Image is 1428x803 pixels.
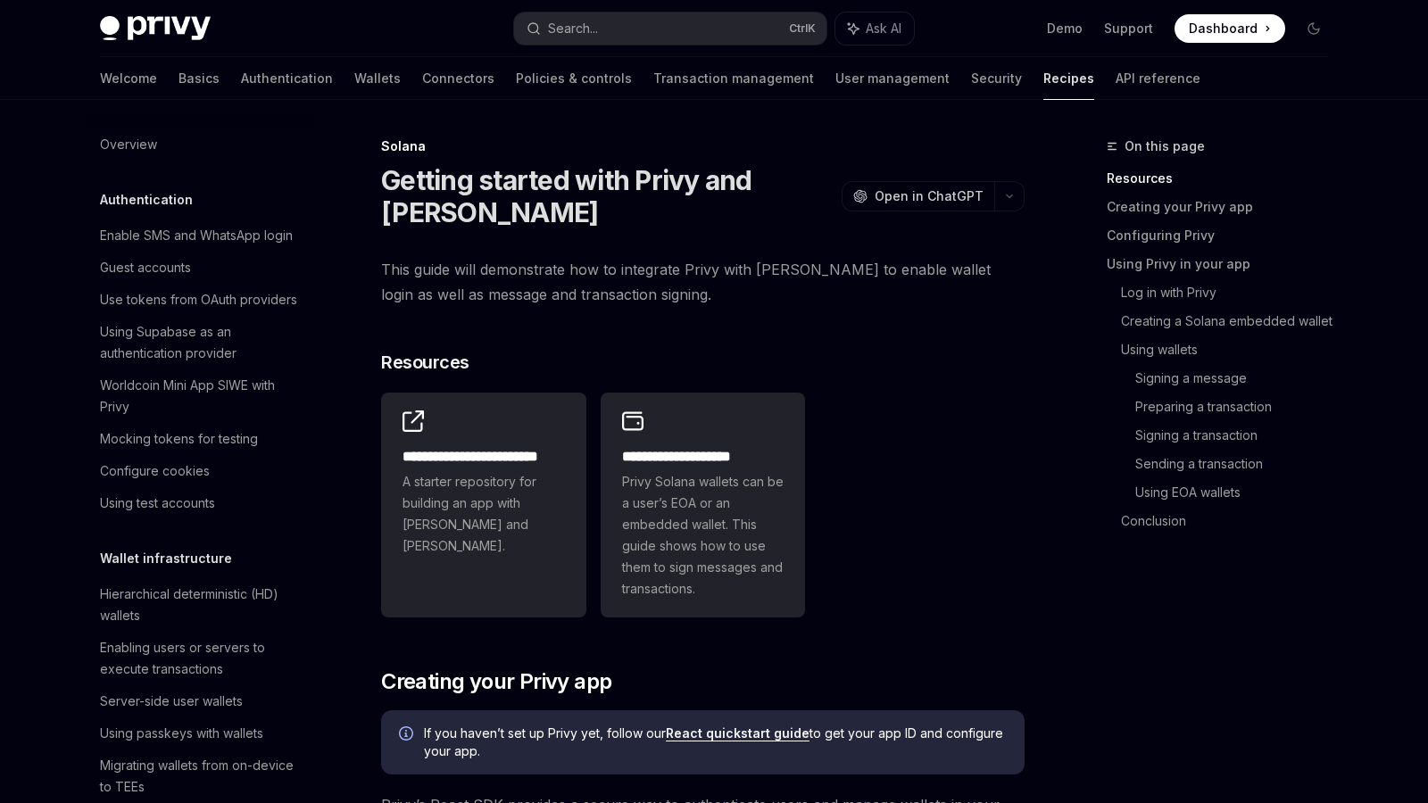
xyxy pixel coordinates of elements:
a: Creating your Privy app [1107,193,1342,221]
a: Dashboard [1175,14,1285,43]
a: Sending a transaction [1135,450,1342,478]
span: On this page [1125,136,1205,157]
div: Search... [548,18,598,39]
a: Using wallets [1121,335,1342,364]
a: Using Supabase as an authentication provider [86,316,314,369]
a: Welcome [100,57,157,100]
div: Migrating wallets from on-device to TEEs [100,755,303,798]
a: User management [835,57,950,100]
span: Ask AI [866,20,901,37]
a: Worldcoin Mini App SIWE with Privy [86,369,314,423]
div: Worldcoin Mini App SIWE with Privy [100,375,303,418]
a: Hierarchical deterministic (HD) wallets [86,578,314,632]
div: Enable SMS and WhatsApp login [100,225,293,246]
a: Server-side user wallets [86,685,314,717]
a: Guest accounts [86,252,314,284]
span: Dashboard [1189,20,1258,37]
a: Preparing a transaction [1135,393,1342,421]
a: Enabling users or servers to execute transactions [86,632,314,685]
a: React quickstart guide [666,725,809,741]
a: **** **** **** *****Privy Solana wallets can be a user’s EOA or an embedded wallet. This guide sh... [601,393,806,617]
a: Migrating wallets from on-device to TEEs [86,749,314,803]
div: Use tokens from OAuth providers [100,289,297,310]
button: Ask AI [835,12,914,45]
a: Recipes [1043,57,1094,100]
button: Search...CtrlK [514,12,826,45]
div: Overview [100,134,157,155]
a: Basics [178,57,220,100]
span: Resources [381,350,469,375]
span: Creating your Privy app [381,667,611,696]
h1: Getting started with Privy and [PERSON_NAME] [381,164,834,228]
img: dark logo [100,16,211,41]
a: Log in with Privy [1121,278,1342,307]
button: Toggle dark mode [1299,14,1328,43]
a: Using test accounts [86,487,314,519]
a: Transaction management [653,57,814,100]
svg: Info [399,726,417,744]
a: Configuring Privy [1107,221,1342,250]
span: Privy Solana wallets can be a user’s EOA or an embedded wallet. This guide shows how to use them ... [622,471,785,600]
a: Policies & controls [516,57,632,100]
a: Resources [1107,164,1342,193]
div: Server-side user wallets [100,691,243,712]
a: Using Privy in your app [1107,250,1342,278]
span: Ctrl K [789,21,816,36]
div: Using Supabase as an authentication provider [100,321,303,364]
a: Security [971,57,1022,100]
a: Signing a transaction [1135,421,1342,450]
div: Mocking tokens for testing [100,428,258,450]
h5: Authentication [100,189,193,211]
span: A starter repository for building an app with [PERSON_NAME] and [PERSON_NAME]. [403,471,565,557]
a: Overview [86,128,314,161]
a: API reference [1116,57,1200,100]
a: Mocking tokens for testing [86,423,314,455]
a: Signing a message [1135,364,1342,393]
a: Enable SMS and WhatsApp login [86,219,314,252]
span: If you haven’t set up Privy yet, follow our to get your app ID and configure your app. [424,724,1007,760]
a: Configure cookies [86,455,314,487]
a: Using EOA wallets [1135,478,1342,507]
a: Wallets [354,57,401,100]
div: Using test accounts [100,493,215,514]
div: Configure cookies [100,460,210,482]
div: Solana [381,137,1025,155]
button: Open in ChatGPT [842,181,994,211]
div: Guest accounts [100,257,191,278]
a: Authentication [241,57,333,100]
a: Using passkeys with wallets [86,717,314,749]
div: Enabling users or servers to execute transactions [100,637,303,680]
a: Creating a Solana embedded wallet [1121,307,1342,335]
span: Open in ChatGPT [875,187,984,205]
div: Using passkeys with wallets [100,723,263,744]
a: Support [1104,20,1153,37]
a: Conclusion [1121,507,1342,535]
a: Demo [1047,20,1083,37]
div: Hierarchical deterministic (HD) wallets [100,584,303,626]
a: Connectors [422,57,494,100]
span: This guide will demonstrate how to integrate Privy with [PERSON_NAME] to enable wallet login as w... [381,257,1025,307]
h5: Wallet infrastructure [100,548,232,569]
a: Use tokens from OAuth providers [86,284,314,316]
